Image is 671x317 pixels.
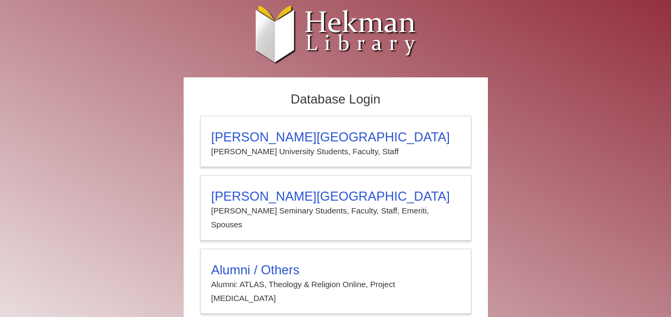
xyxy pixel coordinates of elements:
p: [PERSON_NAME] University Students, Faculty, Staff [211,145,460,158]
p: Alumni: ATLAS, Theology & Religion Online, Project [MEDICAL_DATA] [211,278,460,306]
summary: Alumni / OthersAlumni: ATLAS, Theology & Religion Online, Project [MEDICAL_DATA] [211,263,460,306]
h3: [PERSON_NAME][GEOGRAPHIC_DATA] [211,130,460,145]
a: [PERSON_NAME][GEOGRAPHIC_DATA][PERSON_NAME] University Students, Faculty, Staff [200,116,471,167]
a: [PERSON_NAME][GEOGRAPHIC_DATA][PERSON_NAME] Seminary Students, Faculty, Staff, Emeriti, Spouses [200,175,471,241]
p: [PERSON_NAME] Seminary Students, Faculty, Staff, Emeriti, Spouses [211,204,460,232]
h3: [PERSON_NAME][GEOGRAPHIC_DATA] [211,189,460,204]
h3: Alumni / Others [211,263,460,278]
h2: Database Login [195,89,477,110]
